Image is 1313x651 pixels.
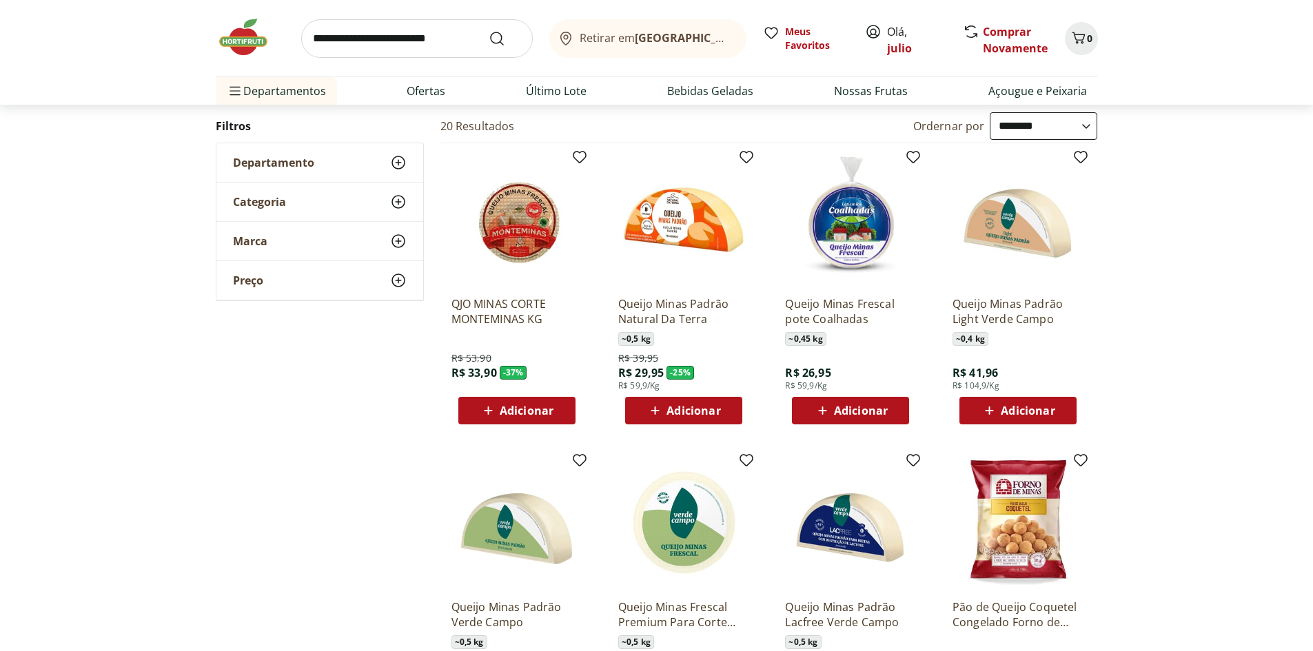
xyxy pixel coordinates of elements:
button: Adicionar [625,397,742,424]
a: Último Lote [526,83,587,99]
h2: 20 Resultados [440,118,515,134]
span: R$ 26,95 [785,365,831,380]
img: Pão de Queijo Coquetel Congelado Forno de Minas 400g [953,457,1083,588]
span: Categoria [233,195,286,209]
button: Submit Search [489,30,522,47]
span: R$ 33,90 [451,365,497,380]
a: Queijo Minas Padrão Natural Da Terra [618,296,749,327]
a: Queijo Minas Frescal Premium Para Corte Verde Campo [618,599,749,630]
a: Queijo Minas Padrão Verde Campo [451,599,582,630]
input: search [301,19,533,58]
button: Adicionar [792,397,909,424]
button: Carrinho [1065,22,1098,55]
button: Preço [216,261,423,300]
button: Categoria [216,183,423,221]
b: [GEOGRAPHIC_DATA]/[GEOGRAPHIC_DATA] [635,30,867,45]
img: Queijo Minas Padrão Natural Da Terra [618,154,749,285]
span: R$ 53,90 [451,351,491,365]
img: Queijo Minas Padrão Light Verde Campo [953,154,1083,285]
a: Comprar Novamente [983,24,1048,56]
img: Queijo Minas Frescal Premium Para Corte Verde Campo [618,457,749,588]
a: Ofertas [407,83,445,99]
span: Preço [233,273,263,287]
button: Departamento [216,143,423,182]
button: Adicionar [959,397,1077,424]
span: Adicionar [1001,405,1055,416]
a: Nossas Frutas [834,83,908,99]
button: Retirar em[GEOGRAPHIC_DATA]/[GEOGRAPHIC_DATA] [549,19,746,58]
button: Marca [216,222,423,260]
button: Adicionar [458,397,576,424]
img: Queijo Minas Frescal pote Coalhadas [785,154,916,285]
span: Adicionar [666,405,720,416]
span: - 37 % [500,366,527,380]
span: R$ 39,95 [618,351,658,365]
label: Ordernar por [913,118,985,134]
h2: Filtros [216,112,424,140]
span: Marca [233,234,267,248]
span: R$ 59,9/Kg [618,380,660,391]
img: Hortifruti [216,17,285,58]
span: 0 [1087,32,1092,45]
span: ~ 0,45 kg [785,332,826,346]
span: R$ 104,9/Kg [953,380,999,391]
span: Adicionar [500,405,553,416]
a: Queijo Minas Padrão Lacfree Verde Campo [785,599,916,630]
span: ~ 0,5 kg [618,332,654,346]
a: julio [887,41,912,56]
span: Departamentos [227,74,326,107]
a: Meus Favoritos [763,25,848,52]
span: ~ 0,5 kg [785,635,821,649]
img: Queijo Minas Padrão Lacfree Verde Campo [785,457,916,588]
img: QJO MINAS CORTE MONTEMINAS KG [451,154,582,285]
button: Menu [227,74,243,107]
a: Queijo Minas Padrão Light Verde Campo [953,296,1083,327]
span: Retirar em [580,32,732,44]
a: Pão de Queijo Coquetel Congelado Forno de Minas 400g [953,599,1083,630]
span: Meus Favoritos [785,25,848,52]
span: Departamento [233,156,314,169]
span: ~ 0,5 kg [618,635,654,649]
a: Queijo Minas Frescal pote Coalhadas [785,296,916,327]
span: Olá, [887,23,948,56]
span: ~ 0,4 kg [953,332,988,346]
span: Adicionar [834,405,888,416]
span: ~ 0,5 kg [451,635,487,649]
a: Açougue e Peixaria [988,83,1087,99]
span: - 25 % [666,366,694,380]
a: QJO MINAS CORTE MONTEMINAS KG [451,296,582,327]
a: Bebidas Geladas [667,83,753,99]
span: R$ 41,96 [953,365,998,380]
span: R$ 59,9/Kg [785,380,827,391]
img: Queijo Minas Padrão Verde Campo [451,457,582,588]
span: R$ 29,95 [618,365,664,380]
